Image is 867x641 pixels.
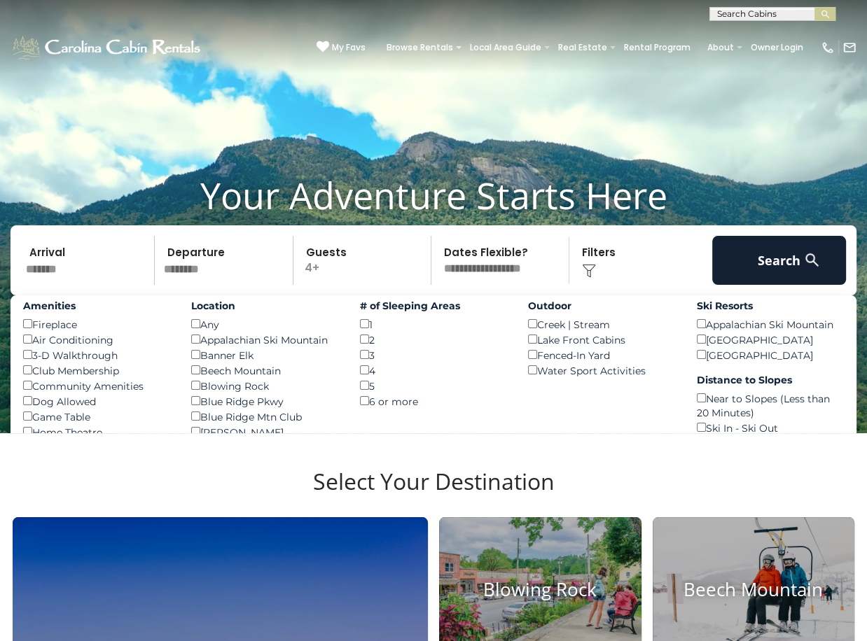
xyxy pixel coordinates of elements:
[191,299,338,313] label: Location
[528,347,675,362] div: Fenced-In Yard
[23,409,170,424] div: Game Table
[191,362,338,378] div: Beech Mountain
[697,332,844,347] div: [GEOGRAPHIC_DATA]
[653,579,855,600] h4: Beech Mountain
[528,362,675,378] div: Water Sport Activities
[191,409,338,424] div: Blue Ridge Mtn Club
[528,316,675,332] div: Creek | Stream
[697,347,844,362] div: [GEOGRAPHIC_DATA]
[617,38,698,57] a: Rental Program
[697,420,844,435] div: Ski In - Ski Out
[439,579,641,600] h4: Blowing Rock
[298,236,431,285] p: 4+
[821,41,835,55] img: phone-regular-white.png
[191,393,338,409] div: Blue Ridge Pkwy
[23,378,170,393] div: Community Amenities
[712,236,846,285] button: Search
[23,393,170,409] div: Dog Allowed
[11,174,856,217] h1: Your Adventure Starts Here
[700,38,741,57] a: About
[528,299,675,313] label: Outdoor
[360,332,507,347] div: 2
[191,347,338,362] div: Banner Elk
[332,41,366,54] span: My Favs
[191,424,338,439] div: [PERSON_NAME]
[697,373,844,387] label: Distance to Slopes
[697,316,844,332] div: Appalachian Ski Mountain
[360,299,507,313] label: # of Sleeping Areas
[23,299,170,313] label: Amenities
[697,390,844,420] div: Near to Slopes (Less than 20 Minutes)
[744,38,810,57] a: Owner Login
[803,251,821,269] img: search-regular-white.png
[360,316,507,332] div: 1
[697,299,844,313] label: Ski Resorts
[360,378,507,393] div: 5
[191,378,338,393] div: Blowing Rock
[191,316,338,332] div: Any
[23,316,170,332] div: Fireplace
[23,332,170,347] div: Air Conditioning
[191,332,338,347] div: Appalachian Ski Mountain
[360,362,507,378] div: 4
[551,38,614,57] a: Real Estate
[528,332,675,347] div: Lake Front Cabins
[23,362,170,378] div: Club Membership
[380,38,460,57] a: Browse Rentals
[11,468,856,517] h3: Select Your Destination
[317,41,366,55] a: My Favs
[463,38,548,57] a: Local Area Guide
[23,347,170,362] div: 3-D Walkthrough
[11,34,204,62] img: White-1-1-2.png
[360,347,507,362] div: 3
[842,41,856,55] img: mail-regular-white.png
[360,393,507,409] div: 6 or more
[582,264,596,278] img: filter--v1.png
[23,424,170,439] div: Home Theatre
